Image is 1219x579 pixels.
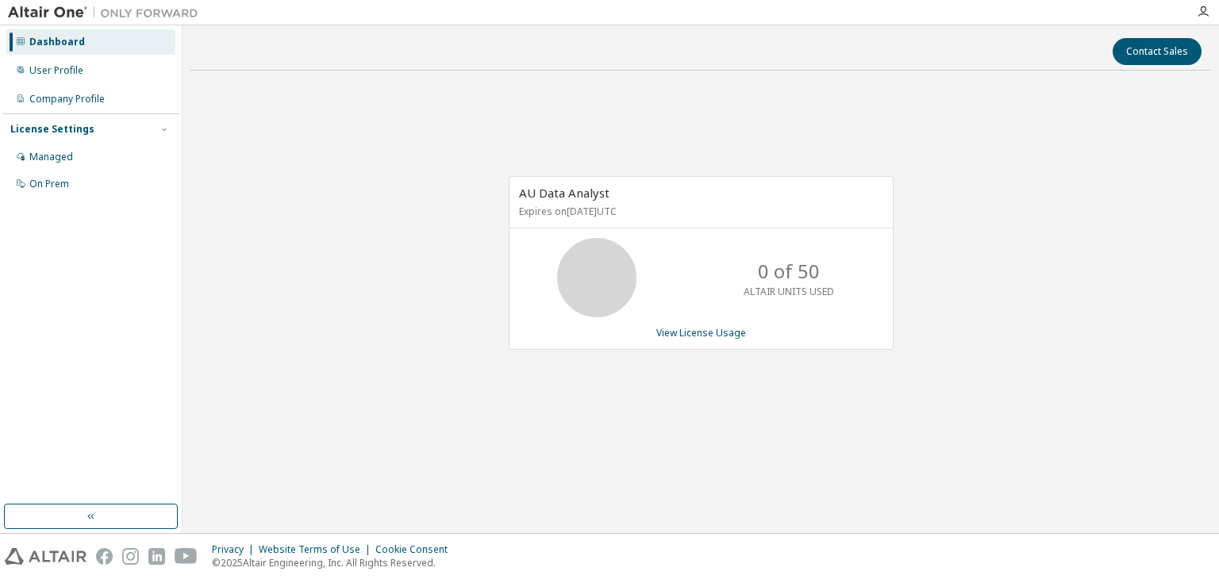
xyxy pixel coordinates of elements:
[1113,38,1202,65] button: Contact Sales
[96,548,113,565] img: facebook.svg
[29,151,73,163] div: Managed
[122,548,139,565] img: instagram.svg
[212,556,457,569] p: © 2025 Altair Engineering, Inc. All Rights Reserved.
[519,205,879,218] p: Expires on [DATE] UTC
[175,548,198,565] img: youtube.svg
[212,543,259,556] div: Privacy
[744,285,834,298] p: ALTAIR UNITS USED
[5,548,87,565] img: altair_logo.svg
[259,543,375,556] div: Website Terms of Use
[375,543,457,556] div: Cookie Consent
[29,36,85,48] div: Dashboard
[29,178,69,190] div: On Prem
[758,258,820,285] p: 0 of 50
[29,93,105,105] div: Company Profile
[656,326,746,339] a: View License Usage
[8,5,206,21] img: Altair One
[148,548,165,565] img: linkedin.svg
[519,185,609,201] span: AU Data Analyst
[29,64,83,77] div: User Profile
[10,123,94,136] div: License Settings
